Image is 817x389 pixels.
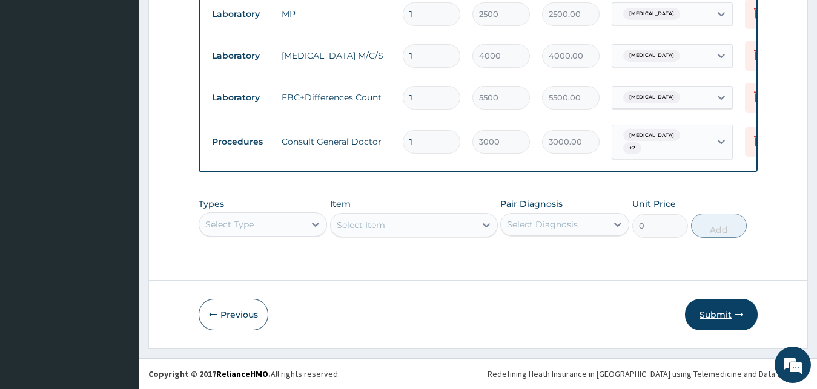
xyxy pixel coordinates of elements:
button: Previous [199,299,268,330]
td: Consult General Doctor [276,129,397,154]
a: RelianceHMO [216,368,268,379]
td: Procedures [206,131,276,153]
strong: Copyright © 2017 . [148,368,271,379]
td: Laboratory [206,87,276,109]
button: Add [691,214,747,238]
footer: All rights reserved. [139,358,817,389]
div: Redefining Heath Insurance in [GEOGRAPHIC_DATA] using Telemedicine and Data Science! [488,368,808,380]
label: Item [330,198,351,210]
img: d_794563401_company_1708531726252_794563401 [22,60,49,91]
span: + 2 [623,142,641,154]
span: [MEDICAL_DATA] [623,129,680,142]
div: Minimize live chat window [199,6,228,35]
button: Submit [685,299,758,330]
span: [MEDICAL_DATA] [623,91,680,103]
label: Unit Price [632,198,676,210]
td: FBC+Differences Count [276,85,397,110]
div: Chat with us now [63,68,203,83]
span: [MEDICAL_DATA] [623,8,680,20]
td: [MEDICAL_DATA] M/C/S [276,44,397,68]
label: Types [199,199,224,209]
div: Select Diagnosis [507,218,578,230]
td: MP [276,2,397,26]
div: Select Type [205,218,254,230]
span: [MEDICAL_DATA] [623,50,680,62]
span: We're online! [70,117,167,240]
td: Laboratory [206,3,276,25]
td: Laboratory [206,45,276,67]
label: Pair Diagnosis [500,198,563,210]
textarea: Type your message and hit 'Enter' [6,260,231,302]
